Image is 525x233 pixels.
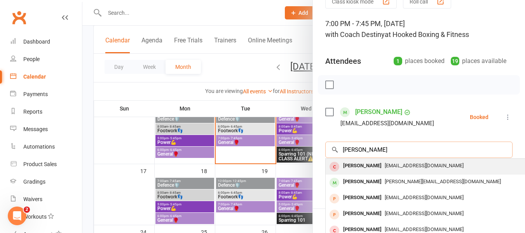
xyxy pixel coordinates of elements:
div: prospect [330,194,339,203]
a: Waivers [10,191,82,208]
a: Payments [10,86,82,103]
iframe: Intercom live chat [8,207,26,225]
div: 19 [451,57,459,65]
div: 1 [394,57,402,65]
div: Messages [23,126,48,132]
div: [PERSON_NAME] [340,192,385,203]
div: Attendees [325,56,361,67]
div: Reports [23,109,42,115]
div: Workouts [23,214,47,220]
div: places booked [394,56,445,67]
a: [PERSON_NAME] [355,106,402,118]
span: [EMAIL_ADDRESS][DOMAIN_NAME] [385,210,464,216]
div: member [330,162,339,172]
input: Search to add attendees [325,142,513,158]
span: [EMAIL_ADDRESS][DOMAIN_NAME] [385,163,464,168]
div: prospect [330,210,339,219]
div: Booked [470,114,488,120]
div: Waivers [23,196,42,202]
div: Gradings [23,179,45,185]
a: Product Sales [10,156,82,173]
div: Dashboard [23,39,50,45]
span: with Coach Destiny [325,30,385,39]
div: [PERSON_NAME] [340,208,385,219]
div: Calendar [23,74,46,80]
div: People [23,56,40,62]
div: [PERSON_NAME] [340,160,385,172]
span: at Hooked Boxing & Fitness [385,30,469,39]
div: [EMAIL_ADDRESS][DOMAIN_NAME] [340,118,434,128]
a: Reports [10,103,82,121]
div: Automations [23,144,55,150]
div: places available [451,56,506,67]
a: Clubworx [9,8,29,27]
span: 2 [24,207,30,213]
div: Payments [23,91,48,97]
a: Gradings [10,173,82,191]
div: 7:00 PM - 7:45 PM, [DATE] [325,18,513,40]
span: [EMAIL_ADDRESS][DOMAIN_NAME] [385,226,464,232]
div: member [330,178,339,187]
div: [PERSON_NAME] [340,176,385,187]
a: Automations [10,138,82,156]
span: [PERSON_NAME][EMAIL_ADDRESS][DOMAIN_NAME] [385,179,501,184]
a: Calendar [10,68,82,86]
a: Workouts [10,208,82,226]
a: Dashboard [10,33,82,51]
div: Product Sales [23,161,57,167]
span: [EMAIL_ADDRESS][DOMAIN_NAME] [385,194,464,200]
a: People [10,51,82,68]
a: Messages [10,121,82,138]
